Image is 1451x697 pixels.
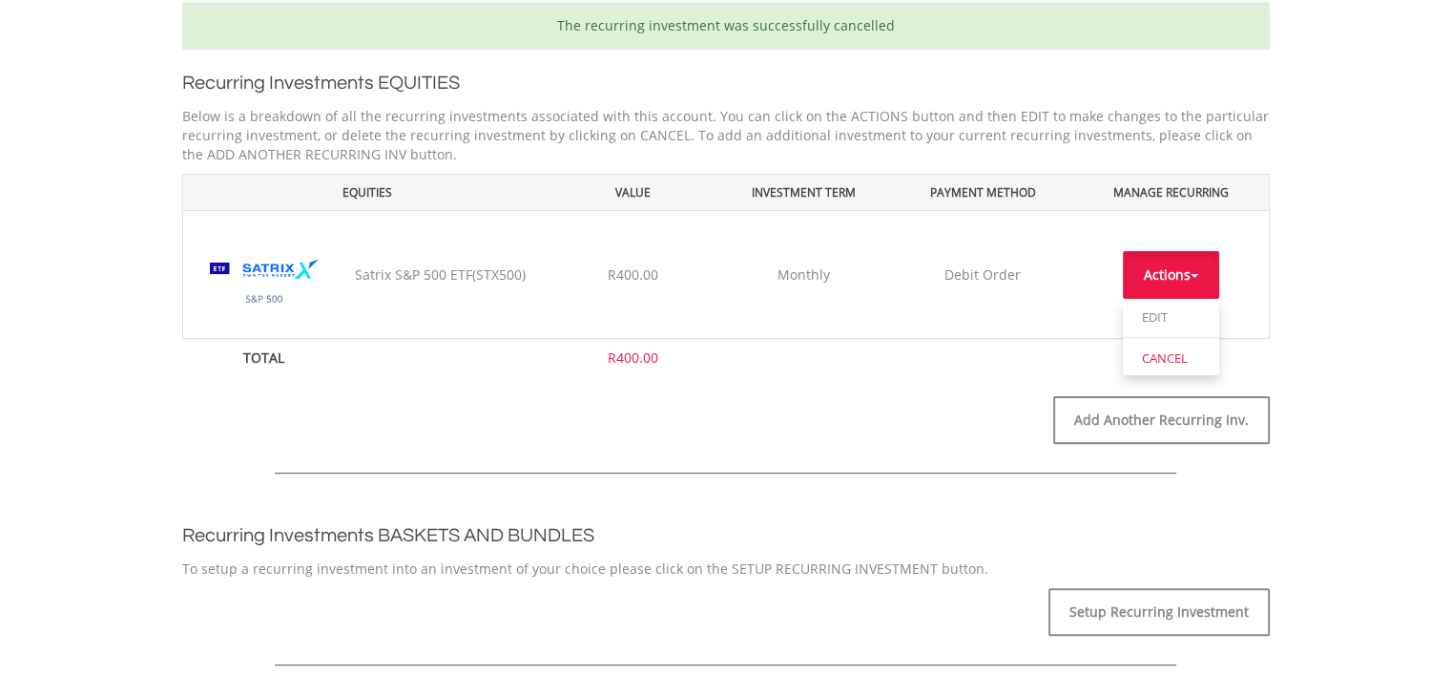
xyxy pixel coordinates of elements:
[182,107,1270,164] p: Below is a breakdown of all the recurring investments associated with this account. You can click...
[1053,396,1270,444] a: Add Another Recurring Inv.
[1048,588,1270,636] a: Setup Recurring Investment
[893,174,1074,210] th: PAYMENT METHOD
[197,16,1255,35] p: The recurring investment was successfully cancelled
[1123,251,1219,299] button: Actions
[1073,174,1269,210] th: MANAGE RECURRING
[608,265,658,284] span: R400.00
[715,174,893,210] th: INVESTMENT TERM
[182,339,345,378] th: TOTAL
[715,211,893,339] td: Monthly
[1123,347,1219,370] a: CANCEL
[608,348,658,367] span: R400.00
[182,174,551,210] th: EQUITIES
[182,521,1270,550] h2: Recurring Investments BASKETS AND BUNDLES
[193,240,336,328] img: EQU.ZA.STX500.png
[551,174,715,210] th: VALUE
[182,69,1270,97] h2: Recurring Investments EQUITIES
[1123,306,1219,329] a: EDIT
[345,211,551,339] td: Satrix S&P 500 ETF(STX500)
[182,560,1270,579] p: To setup a recurring investment into an investment of your choice please click on the SETUP RECUR...
[893,211,1074,339] td: Debit Order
